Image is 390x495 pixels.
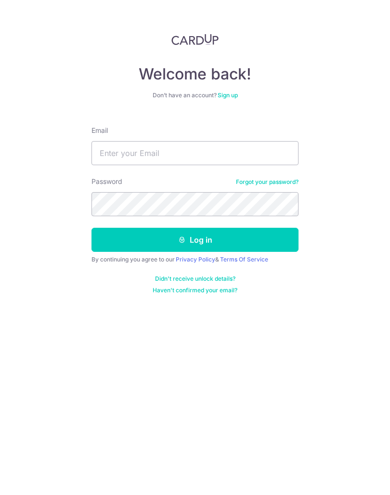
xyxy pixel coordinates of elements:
[176,256,215,263] a: Privacy Policy
[153,287,237,294] a: Haven't confirmed your email?
[236,178,299,186] a: Forgot your password?
[171,34,219,45] img: CardUp Logo
[91,65,299,84] h4: Welcome back!
[220,256,268,263] a: Terms Of Service
[91,91,299,99] div: Don’t have an account?
[91,141,299,165] input: Enter your Email
[155,275,235,283] a: Didn't receive unlock details?
[91,256,299,263] div: By continuing you agree to our &
[91,177,122,186] label: Password
[91,228,299,252] button: Log in
[91,126,108,135] label: Email
[218,91,238,99] a: Sign up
